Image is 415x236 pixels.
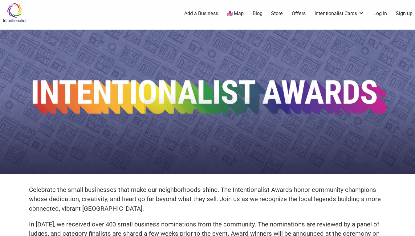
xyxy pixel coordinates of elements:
a: Add a Business [184,10,218,17]
a: Sign up [396,10,413,17]
a: Map [227,10,244,17]
a: Intentionalist Cards [315,10,364,17]
a: Offers [292,10,306,17]
a: Log In [373,10,387,17]
a: Blog [253,10,262,17]
p: Celebrate the small businesses that make our neighborhoods shine. The Intentionalist Awards honor... [29,185,386,213]
a: Store [271,10,283,17]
